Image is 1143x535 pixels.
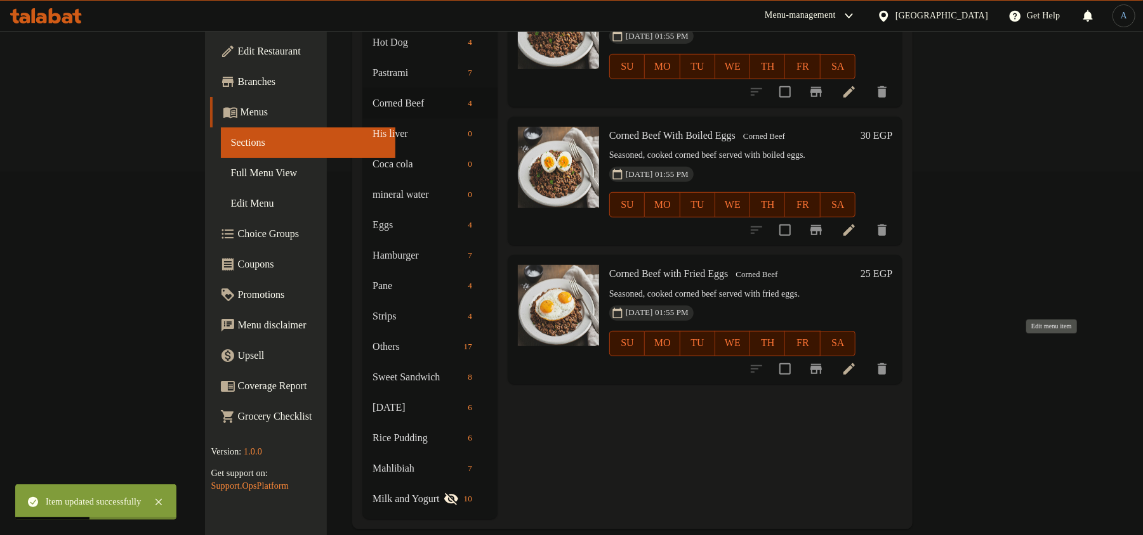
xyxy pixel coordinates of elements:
[362,88,498,119] div: Corned Beef4
[362,392,498,423] div: [DATE]6
[463,461,477,476] div: items
[373,217,463,233] div: Eggs
[362,179,498,210] div: mineral water0
[790,58,815,76] span: FR
[685,58,710,76] span: TU
[463,126,477,141] div: items
[373,491,443,506] span: Milk and Yogurt
[765,8,836,23] div: Menu-management
[459,491,477,506] div: items
[373,35,463,50] span: Hot Dog
[444,491,459,506] svg: Inactive section
[645,54,680,79] button: MO
[1121,9,1127,23] span: A
[821,331,856,356] button: SA
[785,192,820,217] button: FR
[463,280,477,292] span: 4
[463,463,477,475] span: 7
[720,196,745,214] span: WE
[362,149,498,179] div: Coca cola0
[650,58,675,76] span: MO
[459,493,477,505] span: 10
[459,341,477,353] span: 17
[785,54,820,79] button: FR
[463,250,477,262] span: 7
[373,187,463,202] span: mineral water
[238,318,386,333] span: Menu disclaimer
[362,240,498,271] div: Hamburger7
[463,430,477,446] div: items
[373,430,463,446] div: Rice Pudding
[459,339,477,354] div: items
[715,192,750,217] button: WE
[210,340,396,371] a: Upsell
[861,265,892,283] h6: 25 EGP
[731,267,783,282] span: Corned Beef
[211,447,242,456] span: Version:
[755,334,780,352] span: TH
[238,409,386,424] span: Grocery Checklist
[373,157,463,172] span: Coca cola
[373,370,463,385] span: Sweet Sandwich
[615,58,640,76] span: SU
[210,249,396,280] a: Coupons
[46,495,141,509] div: Item updated successfully
[373,248,463,263] span: Hamburger
[650,196,675,214] span: MO
[609,287,856,302] p: Seasoned, cooked corned beef served with fried eggs.
[210,371,396,401] a: Coverage Report
[238,378,386,394] span: Coverage Report
[373,461,463,476] div: Mahlibiah
[680,54,715,79] button: TU
[362,423,498,453] div: Rice Pudding6
[463,311,477,323] span: 4
[210,280,396,310] a: Promotions
[362,58,498,88] div: Pastrami7
[609,192,645,217] button: SU
[772,217,798,243] span: Select to update
[621,169,694,181] span: [DATE] 01:55 PM
[790,334,815,352] span: FR
[680,192,715,217] button: TU
[463,248,477,263] div: items
[362,301,498,332] div: Strips4
[750,54,785,79] button: TH
[463,157,477,172] div: items
[362,362,498,392] div: Sweet Sandwich8
[463,96,477,111] div: items
[463,37,477,49] span: 4
[221,127,396,158] a: Sections
[238,74,386,89] span: Branches
[463,309,477,324] div: items
[463,219,477,231] span: 4
[373,65,463,81] div: Pastrami
[518,127,599,208] img: Corned Beef With Boiled Eggs
[463,432,477,444] span: 6
[238,348,386,363] span: Upsell
[801,77,831,107] button: Branch-specific-item
[373,400,463,415] span: [DATE]
[842,222,857,238] a: Edit menu item
[210,401,396,432] a: Grocery Checklist
[738,129,790,144] div: Corned Beef
[211,468,268,478] span: Get support on:
[238,257,386,272] span: Coupons
[373,278,463,293] span: Pane
[373,126,463,141] span: His liver
[463,371,477,384] span: 8
[463,98,477,110] span: 4
[238,44,386,59] span: Edit Restaurant
[867,215,897,245] button: delete
[826,196,850,214] span: SA
[463,35,477,50] div: items
[373,96,463,111] span: Corned Beef
[463,189,477,201] span: 0
[755,196,780,214] span: TH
